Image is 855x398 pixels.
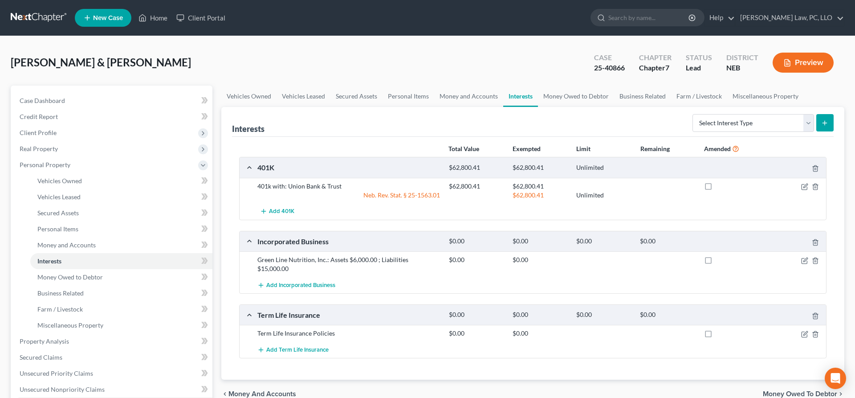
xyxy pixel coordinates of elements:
div: $0.00 [635,311,699,319]
div: Chapter [639,63,672,73]
span: Vehicles Leased [37,193,81,201]
a: Client Portal [172,10,230,26]
div: $0.00 [572,237,635,246]
div: Lead [686,63,712,73]
div: Open Intercom Messenger [825,368,846,389]
button: Preview [773,53,834,73]
a: Vehicles Owned [30,173,212,189]
a: Interests [503,86,538,107]
span: Real Property [20,145,58,152]
div: $62,800.41 [508,182,572,191]
a: Farm / Livestock [671,86,727,107]
a: Money and Accounts [434,86,503,107]
div: $0.00 [508,329,572,338]
div: Unlimited [572,164,635,172]
span: Money and Accounts [228,390,296,398]
a: Personal Items [383,86,434,107]
button: Add 401K [257,203,297,220]
div: $0.00 [444,255,508,264]
span: Money and Accounts [37,241,96,249]
span: Business Related [37,289,84,297]
div: $0.00 [444,311,508,319]
div: Term Life Insurance [253,310,444,320]
div: District [726,53,758,63]
span: Money Owed to Debtor [763,390,837,398]
span: Miscellaneous Property [37,321,103,329]
strong: Exempted [513,145,541,152]
span: Vehicles Owned [37,177,82,185]
button: Add Incorporated Business [257,277,335,293]
span: Secured Claims [20,353,62,361]
div: Green Line Nutrition, Inc.: Assets $6,000.00 ; Liabilities $15,000.00 [253,255,444,273]
span: Add Incorporated Business [266,282,335,289]
span: Property Analysis [20,337,69,345]
a: Home [134,10,172,26]
span: Credit Report [20,113,58,120]
a: Farm / Livestock [30,301,212,317]
div: 401k with: Union Bank & Trust [253,182,444,191]
span: Case Dashboard [20,97,65,104]
a: Business Related [30,285,212,301]
a: Money Owed to Debtor [30,269,212,285]
span: New Case [93,15,123,21]
strong: Remaining [640,145,670,152]
a: Help [705,10,735,26]
input: Search by name... [608,9,690,26]
a: Unsecured Nonpriority Claims [12,382,212,398]
a: Secured Claims [12,349,212,365]
a: Interests [30,253,212,269]
span: Farm / Livestock [37,305,83,313]
div: Interests [232,123,265,134]
div: $62,800.41 [508,191,572,200]
span: Add 401K [269,208,294,215]
a: Credit Report [12,109,212,125]
div: 401K [253,163,444,172]
div: $0.00 [508,311,572,319]
div: NEB [726,63,758,73]
a: Vehicles Owned [221,86,277,107]
span: Personal Items [37,225,78,233]
a: Vehicles Leased [277,86,330,107]
strong: Limit [576,145,590,152]
a: Secured Assets [30,205,212,221]
div: $0.00 [444,329,508,338]
span: Interests [37,257,61,265]
strong: Total Value [448,145,479,152]
div: Incorporated Business [253,237,444,246]
a: Case Dashboard [12,93,212,109]
button: chevron_left Money and Accounts [221,390,296,398]
strong: Amended [704,145,731,152]
div: $0.00 [508,255,572,264]
div: Term Life Insurance Policies [253,329,444,338]
span: Money Owed to Debtor [37,273,103,281]
div: Case [594,53,625,63]
span: Unsecured Priority Claims [20,369,93,377]
a: Miscellaneous Property [30,317,212,333]
div: Status [686,53,712,63]
div: $62,800.41 [444,182,508,191]
span: [PERSON_NAME] & [PERSON_NAME] [11,56,191,69]
a: Miscellaneous Property [727,86,804,107]
a: Property Analysis [12,333,212,349]
span: 7 [665,63,669,72]
a: Money Owed to Debtor [538,86,614,107]
a: Business Related [614,86,671,107]
div: Neb. Rev. Stat. § 25-1563.01 [253,191,444,200]
button: Money Owed to Debtor chevron_right [763,390,844,398]
a: Secured Assets [330,86,383,107]
span: Personal Property [20,161,70,168]
a: Money and Accounts [30,237,212,253]
span: Client Profile [20,129,57,136]
div: $0.00 [508,237,572,246]
a: Personal Items [30,221,212,237]
i: chevron_left [221,390,228,398]
div: $0.00 [572,311,635,319]
span: Secured Assets [37,209,79,217]
div: $62,800.41 [444,164,508,172]
div: $0.00 [444,237,508,246]
div: $62,800.41 [508,164,572,172]
i: chevron_right [837,390,844,398]
button: Add Term Life Insurance [257,341,329,358]
div: Chapter [639,53,672,63]
div: $0.00 [635,237,699,246]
